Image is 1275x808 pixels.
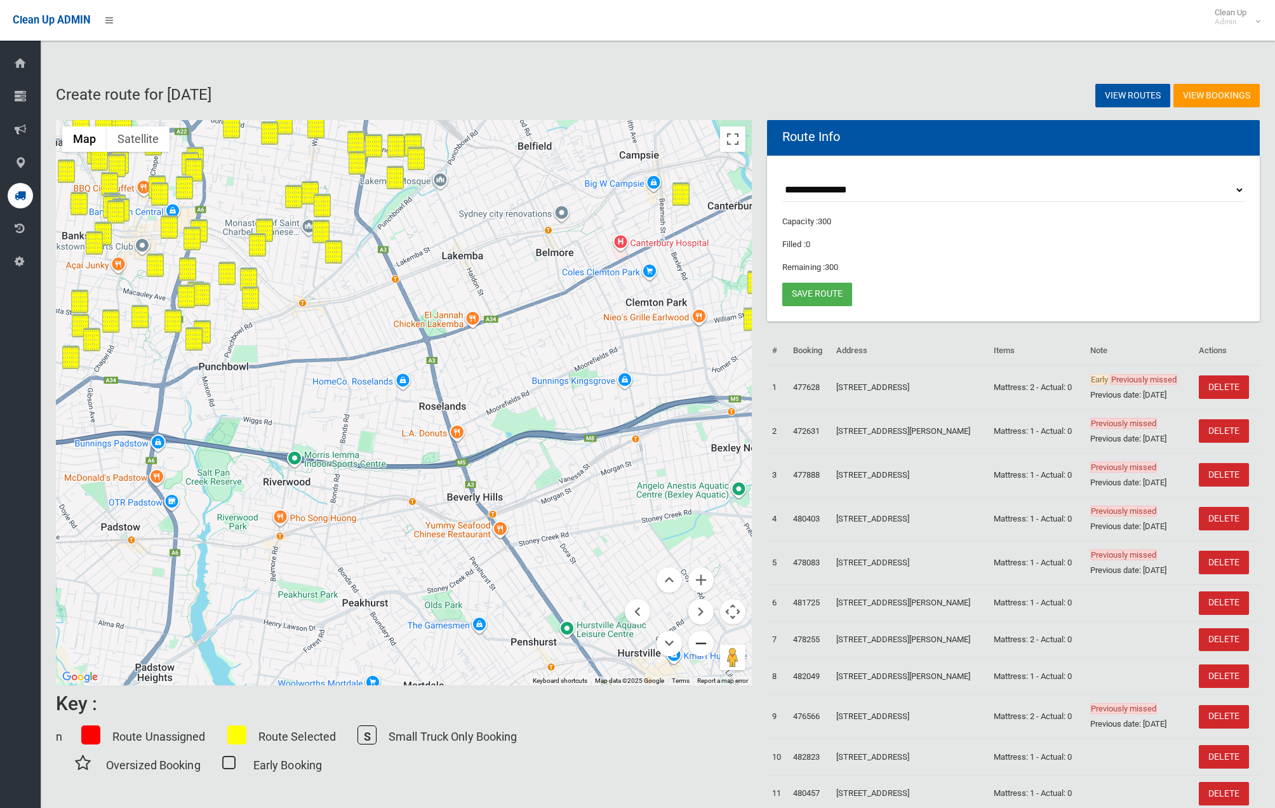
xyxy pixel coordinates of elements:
[1090,418,1157,429] span: Previously missed
[59,669,101,685] a: Click to see this area on Google Maps
[831,453,989,497] td: [STREET_ADDRESS]
[788,584,831,621] td: 481725
[767,453,788,497] td: 3
[1085,695,1194,739] td: Previous date: [DATE]
[87,141,104,165] div: 2 Mulla Road, YAGOONA NSW 2199
[112,198,130,222] div: 16 Meredith Street, BANKSTOWN NSW 2200
[747,271,764,294] div: 16 MacLeay Place, EARLWOOD NSW 2206
[112,726,206,747] p: Route Unassigned
[223,115,240,138] div: 127 Banksia Road, GREENACRE NSW 2190
[187,147,204,170] div: 181 Greenacre Road, BANKSTOWN NSW 2200
[101,172,118,196] div: 24 Reynolds Avenue, BANKSTOWN NSW 2200
[688,599,714,624] button: Move right
[831,739,989,776] td: [STREET_ADDRESS]
[657,631,682,656] button: Move down
[387,166,404,189] div: 10 Chaseling Street, GREENACRE NSW 2190
[109,154,126,177] div: 51 Reynolds Avenue, BANKSTOWN NSW 2200
[595,677,664,684] span: Map data ©2025 Google
[788,739,831,776] td: 482823
[91,147,108,171] div: 94 Brancourt Avenue, YAGOONA NSW 2199
[106,755,201,776] p: Oversized Booking
[56,693,97,714] h6: Key :
[1194,337,1260,365] th: Actions
[86,231,103,255] div: 39 Brandon Avenue, BANKSTOWN NSW 2200
[818,217,831,226] span: 300
[767,365,788,410] td: 1
[1085,541,1194,584] td: Previous date: [DATE]
[164,309,182,333] div: 55 Stacey Street, BANKSTOWN NSW 2200
[184,227,201,250] div: 179 Griffiths Avenue, BANKSTOWN NSW 2200
[831,541,989,584] td: [STREET_ADDRESS]
[831,621,989,658] td: [STREET_ADDRESS][PERSON_NAME]
[989,621,1085,658] td: Mattress: 2 - Actual: 0
[989,365,1085,410] td: Mattress: 2 - Actual: 0
[767,695,788,739] td: 9
[107,200,124,224] div: 11 Bungalow Crescent, BANKSTOWN NSW 2200
[767,621,788,658] td: 7
[989,739,1085,776] td: Mattress: 1 - Actual: 0
[147,253,164,277] div: 21 Leonard Street, BANKSTOWN NSW 2200
[1199,551,1249,574] a: DELETE
[697,677,748,684] a: Report a map error
[312,220,330,243] div: 71 Acacia Avenue, PUNCHBOWL NSW 2196
[788,365,831,410] td: 477628
[357,725,377,744] span: S
[182,152,199,175] div: 178 Greenacre Road, BANKSTOWN NSW 2200
[103,195,120,219] div: 2 Bungalow Crescent, BANKSTOWN NSW 2200
[767,497,788,541] td: 4
[58,159,75,183] div: 14F Glassop Street, BANKSTOWN NSW 2200
[107,126,170,152] button: Show satellite imagery
[720,645,745,670] button: Drag Pegman onto the map to open Street View
[989,337,1085,365] th: Items
[767,658,788,695] td: 8
[179,257,196,281] div: 34 Verbena Avenue, BANKSTOWN NSW 2200
[149,175,166,199] div: 10 French Avenue, BANKSTOWN NSW 2200
[1199,419,1249,443] a: DELETE
[365,134,382,158] div: 103 Wilbur Street, GREENACRE NSW 2190
[744,307,761,331] div: 28 Hood Avenue, EARLWOOD NSW 2206
[253,755,322,776] p: Early Booking
[720,599,745,624] button: Map camera controls
[672,677,690,684] a: Terms (opens in new tab)
[71,290,88,313] div: 46 Shenton Avenue, BANKSTOWN NSW 2200
[1173,84,1260,107] a: View Bookings
[788,695,831,739] td: 476566
[72,314,89,337] div: 57 Edward Street, BANKSTOWN NSW 2200
[767,409,788,453] td: 2
[1199,507,1249,530] a: DELETE
[56,86,650,103] h2: Create route for [DATE]
[83,328,100,351] div: 19 Irvine Street, BANKSTOWN NSW 2200
[187,281,204,305] div: 13 Lavender Avenue, PUNCHBOWL NSW 2196
[258,726,336,747] p: Route Selected
[240,267,257,291] div: 6 Wilga Street, PUNCHBOWL NSW 2196
[349,151,366,175] div: 45 Chaseling Street, GREENACRE NSW 2190
[831,409,989,453] td: [STREET_ADDRESS][PERSON_NAME]
[767,739,788,776] td: 10
[178,285,195,308] div: 105 James Street, PUNCHBOWL NSW 2196
[657,567,682,593] button: Move up
[831,365,989,410] td: [STREET_ADDRESS]
[56,685,752,783] div: n
[989,541,1085,584] td: Mattress: 1 - Actual: 0
[261,121,278,145] div: 61 Banksia Road, GREENACRE NSW 2190
[989,658,1085,695] td: Mattress: 1 - Actual: 0
[1199,782,1249,805] a: DELETE
[1090,462,1157,473] span: Previously missed
[989,695,1085,739] td: Mattress: 2 - Actual: 0
[218,262,236,285] div: 34A Scott Street, PUNCHBOWL NSW 2196
[1199,463,1249,487] a: DELETE
[185,158,203,182] div: 10 Milton Street, BANKSTOWN NSW 2200
[276,111,293,135] div: 58 Boronia Road, GREENACRE NSW 2190
[242,286,259,310] div: 16 Yarran Street, PUNCHBOWL NSW 2196
[1085,337,1194,365] th: Note
[404,133,422,157] div: 58 Juno Parade, GREENACRE NSW 2190
[831,695,989,739] td: [STREET_ADDRESS]
[408,147,425,170] div: 117 Wangee Road, GREENACRE NSW 2190
[767,541,788,584] td: 5
[285,185,302,208] div: 80 Old Kent Road, MOUNT LEWIS NSW 2190
[1090,506,1157,516] span: Previously missed
[831,497,989,541] td: [STREET_ADDRESS]
[788,497,831,541] td: 480403
[176,176,193,199] div: 20 Myrtle Road, BANKSTOWN NSW 2200
[782,283,852,306] a: Save route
